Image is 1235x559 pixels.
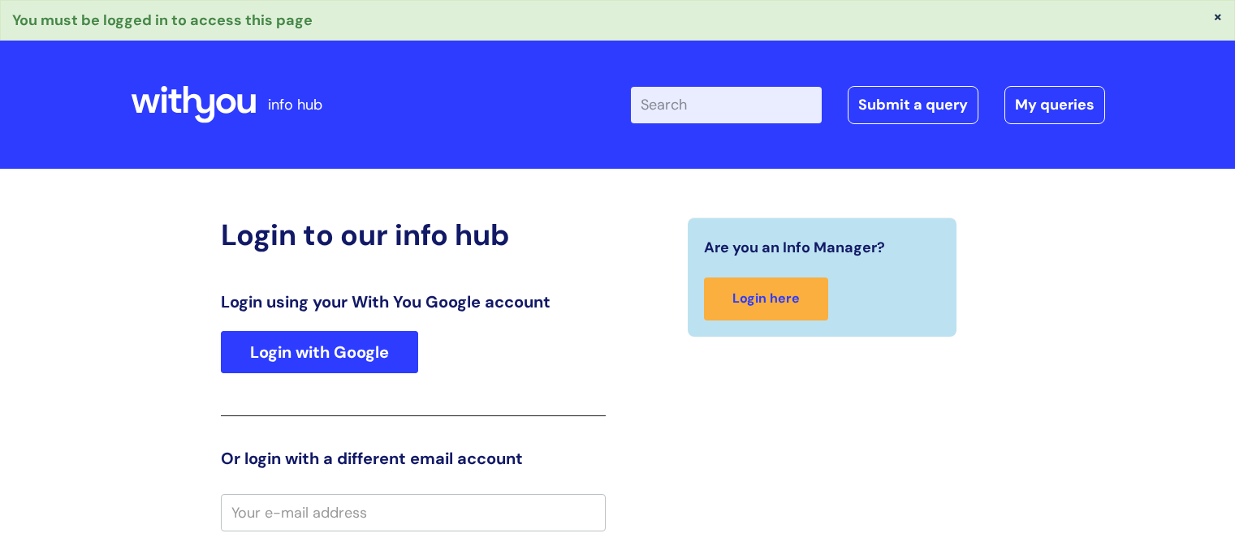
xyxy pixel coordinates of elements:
p: info hub [268,92,322,118]
a: Login here [704,277,828,320]
h2: Login to our info hub [221,217,606,252]
button: × [1213,9,1223,24]
input: Your e-mail address [221,494,606,531]
h3: Login using your With You Google account [221,292,606,312]
input: Search [631,87,822,123]
h3: Or login with a different email account [221,449,606,468]
a: Login with Google [221,331,418,373]
a: Submit a query [848,86,978,123]
a: My queries [1004,86,1105,123]
span: Are you an Info Manager? [704,234,885,260]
